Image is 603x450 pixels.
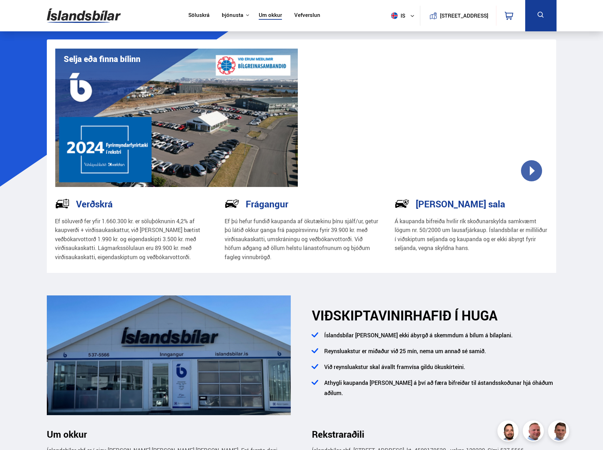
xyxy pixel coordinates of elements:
p: Á kaupanda bifreiða hvílir rík skoðunarskylda samkvæmt lögum nr. 50/2000 um lausafjárkaup. Ísland... [395,217,548,253]
img: ANGMEGnRQmXqTLfD.png [47,295,291,415]
li: Við reynsluakstur skal ávallt framvísa gildu ökuskírteini. [321,362,556,378]
img: -Svtn6bYgwAsiwNX.svg [395,196,409,211]
img: siFngHWaQ9KaOqBr.png [524,421,545,443]
a: Söluskrá [188,12,209,19]
h3: Um okkur [47,429,291,439]
img: NP-R9RrMhXQFCiaa.svg [225,196,239,211]
img: tr5P-W3DuiFaO7aO.svg [55,196,70,211]
li: Athygli kaupanda [PERSON_NAME] á því að færa bifreiðar til ástandsskoðunar hjá óháðum aðilum. [321,378,556,404]
p: Ef þú hefur fundið kaupanda af ökutækinu þínu sjálf/ur, getur þú látið okkur ganga frá pappírsvin... [225,217,378,262]
a: Um okkur [259,12,282,19]
img: svg+xml;base64,PHN2ZyB4bWxucz0iaHR0cDovL3d3dy53My5vcmcvMjAwMC9zdmciIHdpZHRoPSI1MTIiIGhlaWdodD0iNT... [391,12,398,19]
img: eKx6w-_Home_640_.png [55,49,298,187]
span: is [388,12,406,19]
button: Opna LiveChat spjallviðmót [6,3,27,24]
li: Reynsluakstur er miðaður við 25 mín, nema um annað sé samið. [321,346,556,362]
button: is [388,5,420,26]
h2: HAFIÐ Í HUGA [312,307,556,323]
h3: [PERSON_NAME] sala [416,199,505,209]
p: Ef söluverð fer yfir 1.660.300 kr. er söluþóknunin 4,2% af kaupverði + virðisaukaskattur, við [PE... [55,217,209,262]
a: Vefverslun [294,12,320,19]
button: [STREET_ADDRESS] [443,13,486,19]
h1: Selja eða finna bílinn [64,54,140,64]
img: FbJEzSuNWCJXmdc-.webp [549,421,570,443]
h3: Frágangur [246,199,288,209]
a: [STREET_ADDRESS] [424,6,492,26]
h3: Verðskrá [76,199,113,209]
span: VIÐSKIPTAVINIR [312,306,413,324]
img: nhp88E3Fdnt1Opn2.png [498,421,520,443]
h3: Rekstraraðili [312,429,556,439]
img: G0Ugv5HjCgRt.svg [47,4,121,27]
li: Íslandsbílar [PERSON_NAME] ekki ábyrgð á skemmdum á bílum á bílaplani. [321,330,556,346]
button: Þjónusta [222,12,243,19]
